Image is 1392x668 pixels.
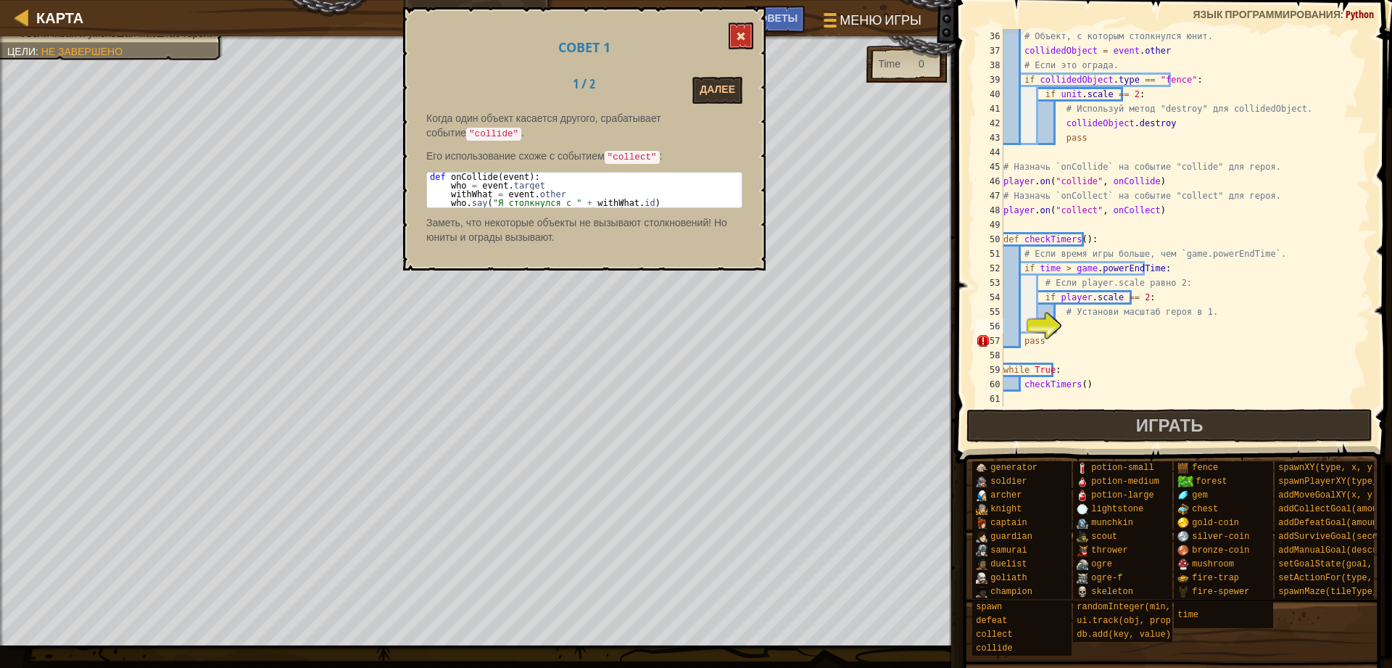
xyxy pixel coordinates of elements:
div: 38 [976,58,1003,73]
span: : [1341,7,1346,21]
span: randomInteger(min, max) [1077,602,1197,612]
a: Карта [29,8,83,28]
img: portrait.png [976,503,987,515]
img: portrait.png [1177,558,1189,570]
img: portrait.png [976,572,987,584]
span: Не завершено [41,46,123,57]
div: 51 [976,247,1003,261]
span: defeat [976,616,1007,626]
img: portrait.png [1077,462,1088,474]
img: portrait.png [1177,572,1189,584]
span: Совет 1 [558,38,610,56]
div: 56 [976,319,1003,334]
span: ui.track(obj, prop) [1077,616,1176,626]
div: 39 [976,73,1003,87]
img: portrait.png [976,476,987,487]
img: trees_1.png [1177,476,1193,487]
div: 61 [976,392,1003,406]
code: "collect" [605,151,660,164]
img: portrait.png [1077,476,1088,487]
p: Заметь, что некоторые объекты не вызывают столкновений! Но юниты и ограды вызывают. [426,215,742,244]
span: addMoveGoalXY(x, y) [1278,490,1377,500]
img: portrait.png [1177,531,1189,543]
div: 54 [976,290,1003,305]
span: skeleton [1091,587,1133,597]
span: bronze-coin [1192,545,1249,556]
span: : [36,46,41,57]
img: portrait.png [1177,503,1189,515]
div: 45 [976,160,1003,174]
img: portrait.png [976,545,987,556]
div: 53 [976,276,1003,290]
div: 50 [976,232,1003,247]
div: 0 [919,57,924,71]
div: 36 [976,29,1003,44]
img: portrait.png [1077,572,1088,584]
img: portrait.png [1077,517,1088,529]
span: silver-coin [1192,532,1249,542]
img: portrait.png [1077,545,1088,556]
span: addDefeatGoal(amount) [1278,518,1388,528]
span: db.add(key, value) [1077,630,1171,640]
img: portrait.png [1077,531,1088,543]
img: portrait.png [1177,545,1189,556]
span: spawnXY(type, x, y) [1278,463,1377,473]
span: Язык программирования [1193,7,1341,21]
span: soldier [990,477,1027,487]
div: 46 [976,174,1003,189]
p: Его использование схоже с событием : [426,149,742,165]
span: ogre [1091,559,1112,569]
img: portrait.png [976,462,987,474]
img: portrait.png [976,490,987,501]
span: samurai [990,545,1027,556]
span: generator [990,463,1037,473]
button: Играть [966,409,1373,442]
span: Python [1346,7,1374,21]
div: 42 [976,116,1003,131]
span: time [1177,610,1198,620]
span: chest [1192,504,1218,514]
img: portrait.png [976,558,987,570]
h2: 1 / 2 [539,77,629,91]
img: portrait.png [976,586,987,598]
div: 47 [976,189,1003,203]
span: fire-spewer [1192,587,1249,597]
span: captain [990,518,1027,528]
span: lightstone [1091,504,1143,514]
span: duelist [990,559,1027,569]
img: portrait.png [1177,517,1189,529]
img: portrait.png [1077,586,1088,598]
span: potion-small [1091,463,1153,473]
div: 58 [976,348,1003,363]
span: fence [1192,463,1218,473]
span: munchkin [1091,518,1133,528]
span: archer [990,490,1022,500]
div: 55 [976,305,1003,319]
span: spawn [976,602,1002,612]
span: gem [1192,490,1208,500]
div: 41 [976,102,1003,116]
span: forest [1196,477,1227,487]
img: portrait.png [1077,558,1088,570]
img: portrait.png [1077,503,1088,515]
span: fire-trap [1192,573,1239,583]
span: potion-large [1091,490,1153,500]
img: portrait.png [1077,490,1088,501]
span: Карта [36,8,83,28]
span: collide [976,643,1012,653]
div: 43 [976,131,1003,145]
img: portrait.png [1177,490,1189,501]
div: 44 [976,145,1003,160]
span: Меню игры [840,11,921,30]
code: "collide" [466,128,521,141]
span: mushroom [1192,559,1234,569]
img: portrait.png [976,517,987,529]
div: 40 [976,87,1003,102]
div: 52 [976,261,1003,276]
div: 49 [976,218,1003,232]
div: 60 [976,377,1003,392]
span: Играть [1136,413,1203,437]
button: Меню игры [812,6,930,40]
span: Советы [753,11,797,25]
span: thrower [1091,545,1127,556]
